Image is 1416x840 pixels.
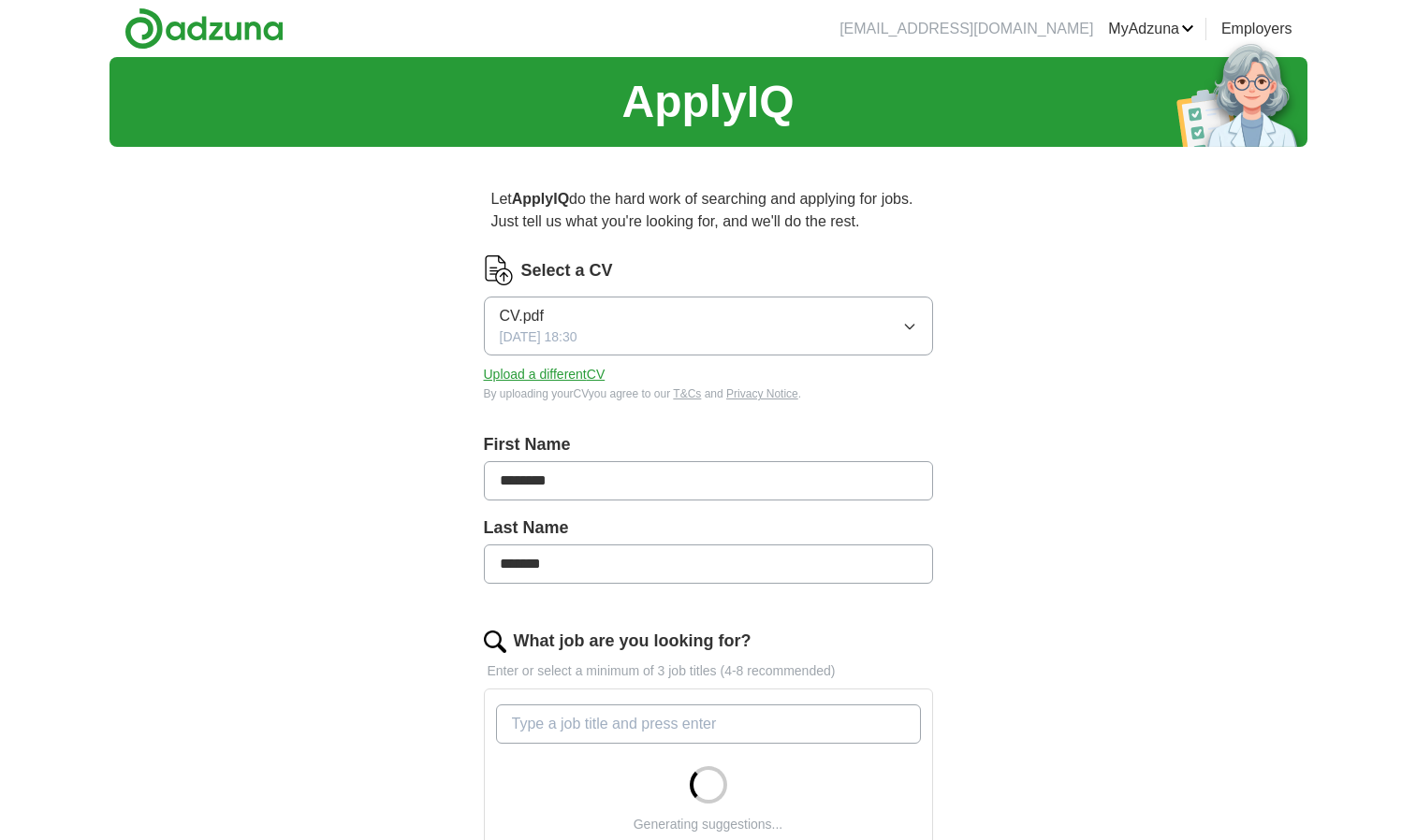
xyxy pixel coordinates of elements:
[512,191,569,207] strong: ApplyIQ
[521,258,613,283] label: Select a CV
[484,515,933,541] label: Last Name
[1221,18,1292,40] a: Employers
[726,387,798,400] a: Privacy Notice
[634,815,783,834] div: Generating suggestions...
[496,704,921,744] input: Type a job title and press enter
[484,181,933,240] p: Let do the hard work of searching and applying for jobs. Just tell us what you're looking for, an...
[839,18,1093,40] li: [EMAIL_ADDRESS][DOMAIN_NAME]
[484,255,514,285] img: CV Icon
[484,297,933,355] button: CV.pdf[DATE] 18:30
[124,7,284,50] img: Adzuna logo
[673,387,701,400] a: T&Cs
[484,365,606,384] button: Upload a differentCV
[1108,18,1194,40] a: MyAdzuna
[500,305,544,327] span: CV.pdf
[514,629,752,654] label: What job are you looking for?
[621,68,794,136] h1: ApplyIQ
[484,432,933,457] label: First Name
[484,630,506,653] img: search.png
[500,327,577,347] span: [DATE] 18:30
[484,661,933,681] p: Enter or select a minimum of 3 job titles (4-8 recommended)
[484,385,933,402] div: By uploading your CV you agree to our and .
